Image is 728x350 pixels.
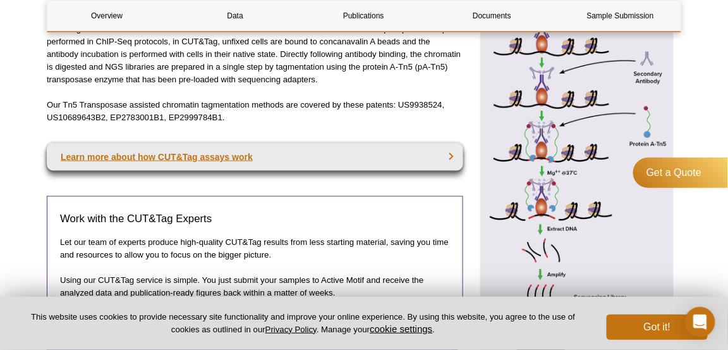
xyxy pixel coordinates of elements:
p: CUT&Tag is based on the same principles as ChIP-Seq, but with several changes to the protocol tha... [47,10,463,86]
a: Sample Submission [561,1,680,31]
p: Our Tn5 Transposase assisted chromatin tagmentation methods are covered by these patents: US99385... [47,99,463,124]
a: Privacy Policy [265,325,317,334]
h3: Work with the CUT&Tag Experts​ [60,212,450,227]
a: Learn more about how CUT&Tag assays work [47,143,463,171]
a: Overview [47,1,166,31]
a: Get a Quote [633,158,728,188]
p: This website uses cookies to provide necessary site functionality and improve your online experie... [20,311,586,335]
p: Using our CUT&Tag service is simple. You just submit your samples to Active Motif and receive the... [60,275,450,300]
button: Got it! [607,315,708,340]
a: Data [176,1,294,31]
a: Documents [433,1,552,31]
p: Let our team of experts produce high-quality CUT&Tag results from less starting material, saving ... [60,237,450,262]
a: Publications [304,1,423,31]
button: cookie settings [370,323,432,334]
div: Open Intercom Messenger [685,307,715,337]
